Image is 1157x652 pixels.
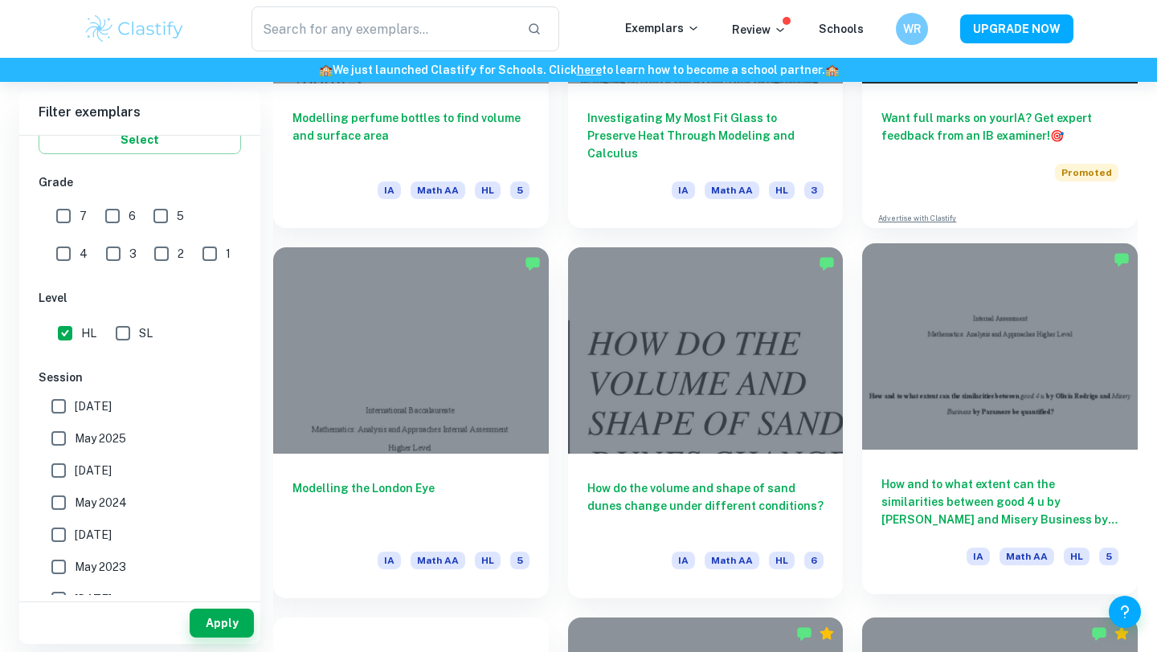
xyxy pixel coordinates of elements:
span: 3 [804,181,824,199]
span: SL [139,324,153,342]
input: Search for any exemplars... [251,6,514,51]
span: 5 [1099,548,1118,565]
p: Exemplars [625,19,700,37]
span: 🏫 [319,63,333,76]
img: Marked [819,255,835,271]
div: Premium [819,626,835,642]
h6: Grade [39,173,241,191]
p: Review [732,21,787,39]
span: Math AA [411,181,465,199]
button: Help and Feedback [1109,596,1141,628]
span: [DATE] [75,462,112,479]
a: here [577,63,602,76]
h6: How do the volume and shape of sand dunes change under different conditions? [587,479,824,532]
h6: We just launched Clastify for Schools. Click to learn how to become a school partner. [3,61,1154,79]
img: Clastify logo [84,13,186,45]
h6: Level [39,289,241,307]
span: May 2023 [75,558,126,576]
h6: Want full marks on your IA ? Get expert feedback from an IB examiner! [881,109,1118,145]
span: IA [378,552,401,569]
span: HL [1064,548,1090,565]
a: Modelling the London EyeIAMath AAHL5 [273,247,549,598]
span: HL [475,181,501,199]
span: 5 [177,207,184,225]
span: HL [769,552,795,569]
h6: WR [903,20,922,38]
span: Math AA [411,552,465,569]
button: Select [39,125,241,154]
button: Apply [190,609,254,638]
h6: Modelling perfume bottles to find volume and surface area [292,109,529,162]
img: Marked [1091,626,1107,642]
img: Marked [1114,251,1130,267]
span: 🏫 [825,63,839,76]
button: WR [896,13,928,45]
span: May 2025 [75,430,126,447]
span: [DATE] [75,526,112,544]
img: Marked [525,255,541,271]
div: Premium [1114,626,1130,642]
span: 🎯 [1050,129,1064,142]
a: How and to what extent can the similarities between good 4 u by [PERSON_NAME] and Misery Business... [862,247,1138,598]
span: HL [769,181,795,199]
span: 6 [129,207,136,225]
span: Promoted [1055,164,1118,181]
h6: Filter exemplars [19,90,260,135]
span: Math AA [1000,548,1054,565]
span: 5 [510,552,529,569]
button: UPGRADE NOW [960,14,1073,43]
span: IA [672,181,695,199]
span: 3 [129,245,137,263]
img: Marked [796,626,812,642]
span: May 2024 [75,494,127,511]
span: IA [672,552,695,569]
span: 7 [80,207,87,225]
a: How do the volume and shape of sand dunes change under different conditions?IAMath AAHL6 [568,247,844,598]
span: HL [81,324,96,342]
h6: Investigating My Most Fit Glass to Preserve Heat Through Modeling and Calculus [587,109,824,162]
span: HL [475,552,501,569]
span: [DATE] [75,397,112,415]
a: Advertise with Clastify [878,213,956,224]
span: Math AA [705,181,759,199]
h6: How and to what extent can the similarities between good 4 u by [PERSON_NAME] and Misery Business... [881,475,1118,528]
span: IA [967,548,990,565]
span: 4 [80,245,88,263]
h6: Modelling the London Eye [292,479,529,532]
span: IA [378,181,401,199]
span: 5 [510,181,529,199]
h6: Session [39,369,241,386]
span: 6 [804,552,824,569]
span: [DATE] [75,590,112,608]
span: 2 [178,245,184,263]
span: Math AA [705,552,759,569]
span: 1 [226,245,231,263]
a: Schools [819,22,864,35]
